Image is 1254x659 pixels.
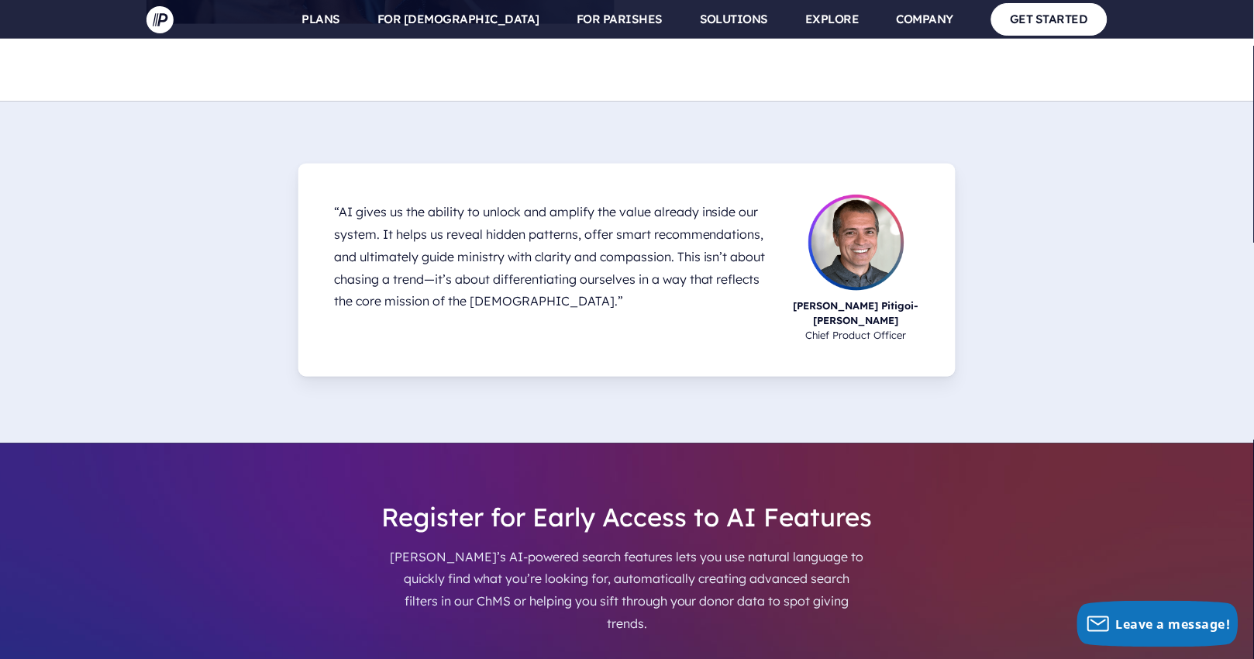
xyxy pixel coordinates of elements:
[991,3,1108,35] a: GET STARTED
[792,292,920,349] p: Chief Product Officer
[794,299,919,326] strong: [PERSON_NAME] Pitigoi-[PERSON_NAME]
[334,195,767,319] p: “AI gives us the ability to unlock and amplify the value already inside our system. It helps us r...
[1077,601,1238,647] button: Leave a message!
[1116,616,1231,633] span: Leave a message!
[343,546,910,655] p: [PERSON_NAME]’s AI-powered search features lets you use natural language to quickly find what you...
[343,490,910,546] h2: Register for Early Access to AI Features
[806,191,907,292] img: Gruia-headshot1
